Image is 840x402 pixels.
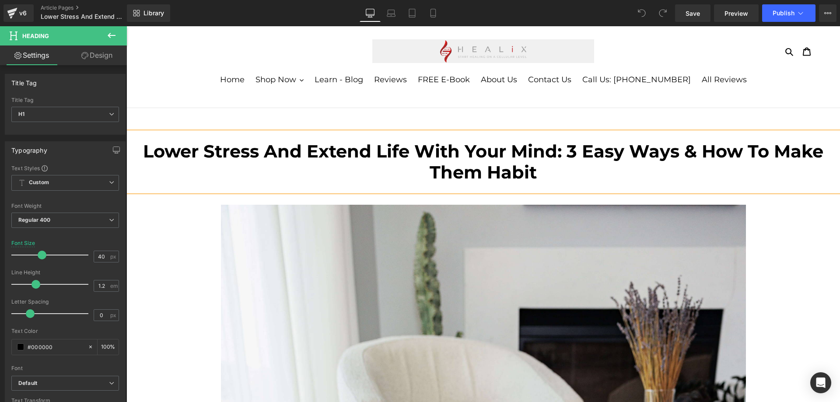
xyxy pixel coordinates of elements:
a: Mobile [423,4,444,22]
div: Text Styles [11,164,119,171]
span: FREE E-Book [291,49,343,59]
div: Typography [11,142,47,154]
span: Publish [773,10,794,17]
span: About Us [354,49,391,59]
div: % [98,339,119,355]
span: Heading [22,32,49,39]
a: Contact Us [397,48,449,61]
a: v6 [3,4,34,22]
div: Font Size [11,240,35,246]
a: Desktop [360,4,381,22]
a: Tablet [402,4,423,22]
div: Text Color [11,328,119,334]
span: px [110,312,118,318]
span: Call Us: [PHONE_NUMBER] [456,49,564,59]
div: Title Tag [11,74,37,87]
div: Font [11,365,119,371]
span: em [110,283,118,289]
a: Reviews [243,48,285,61]
span: Home [94,49,118,59]
a: New Library [127,4,170,22]
i: Default [18,380,37,387]
span: Shop Now [129,49,170,59]
input: Color [28,342,84,352]
a: Preview [714,4,759,22]
a: About Us [350,48,395,61]
a: All Reviews [571,48,625,61]
span: Lower Stress And Extend Life With Your Mind: 3 Easy Ways &amp; How To Make Them Habit [41,13,125,20]
span: Contact Us [402,49,445,59]
span: Reviews [248,49,280,59]
button: Publish [762,4,815,22]
b: Custom [29,179,49,186]
button: Shop Now [125,48,182,61]
b: Lower Stress And Extend Life With Your Mind: 3 Easy Ways & How To Make Them Habit [17,114,697,157]
b: Regular 400 [18,217,51,223]
a: Learn - Blog [184,48,241,61]
span: Preview [724,9,748,18]
a: Laptop [381,4,402,22]
button: Redo [654,4,672,22]
div: Open Intercom Messenger [810,372,831,393]
div: v6 [17,7,28,19]
div: Title Tag [11,97,119,103]
span: All Reviews [575,49,620,59]
div: Font Weight [11,203,119,209]
span: px [110,254,118,259]
button: More [819,4,836,22]
a: Design [65,45,129,65]
div: Line Height [11,269,119,276]
a: FREE E-Book [287,48,348,61]
span: Learn - Blog [188,49,237,59]
div: Letter Spacing [11,299,119,305]
b: H1 [18,111,24,117]
span: Save [686,9,700,18]
a: Call Us: [PHONE_NUMBER] [451,48,569,61]
span: Library [143,9,164,17]
a: Home [89,48,122,61]
a: Article Pages [41,4,141,11]
img: HEALiX Infrared [312,13,402,37]
button: Undo [633,4,651,22]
